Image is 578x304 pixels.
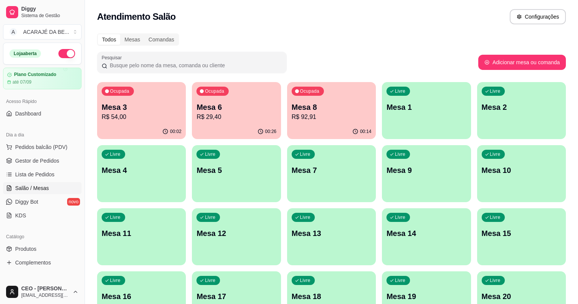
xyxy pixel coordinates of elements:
[3,243,82,255] a: Produtos
[490,214,501,220] p: Livre
[386,291,466,302] p: Mesa 19
[9,49,41,58] div: Loja aberta
[386,102,466,112] p: Mesa 1
[192,82,281,139] button: OcupadaMesa 6R$ 29,4000:26
[482,102,561,112] p: Mesa 2
[15,143,68,151] span: Pedidos balcão (PDV)
[58,49,75,58] button: Alterar Status
[21,292,69,298] span: [EMAIL_ADDRESS][DOMAIN_NAME]
[205,277,215,283] p: Livre
[97,208,186,265] button: LivreMesa 11
[14,72,56,78] article: Plano Customizado
[395,88,405,94] p: Livre
[386,165,466,176] p: Mesa 9
[287,208,376,265] button: LivreMesa 13
[395,214,405,220] p: Livre
[3,168,82,180] a: Lista de Pedidos
[300,88,319,94] p: Ocupada
[102,112,181,122] p: R$ 54,00
[196,165,276,176] p: Mesa 5
[300,151,311,157] p: Livre
[382,82,471,139] button: LivreMesa 1
[120,34,144,45] div: Mesas
[15,259,51,266] span: Complementos
[382,208,471,265] button: LivreMesa 14
[477,145,566,202] button: LivreMesa 10
[15,212,26,219] span: KDS
[3,24,82,40] button: Select a team
[9,28,17,36] span: A
[292,102,371,112] p: Mesa 8
[196,291,276,302] p: Mesa 17
[292,112,371,122] p: R$ 92,91
[13,79,31,85] article: até 07/09
[102,228,181,239] p: Mesa 11
[102,102,181,112] p: Mesa 3
[15,171,55,178] span: Lista de Pedidos
[15,184,49,192] span: Salão / Mesas
[386,228,466,239] p: Mesa 14
[3,3,82,21] a: DiggySistema de Gestão
[110,214,121,220] p: Livre
[110,88,129,94] p: Ocupada
[170,128,181,135] p: 00:02
[3,108,82,120] a: Dashboard
[382,145,471,202] button: LivreMesa 9
[300,214,311,220] p: Livre
[205,88,224,94] p: Ocupada
[205,151,215,157] p: Livre
[395,277,405,283] p: Livre
[192,208,281,265] button: LivreMesa 12
[98,34,120,45] div: Todos
[3,182,82,194] a: Salão / Mesas
[482,291,561,302] p: Mesa 20
[300,277,311,283] p: Livre
[265,128,276,135] p: 00:26
[3,209,82,222] a: KDS
[478,55,566,70] button: Adicionar mesa ou comanda
[292,165,371,176] p: Mesa 7
[3,95,82,108] div: Acesso Rápido
[292,228,371,239] p: Mesa 13
[490,88,501,94] p: Livre
[107,62,282,69] input: Pesquisar
[287,82,376,139] button: OcupadaMesa 8R$ 92,9100:14
[3,283,82,301] button: CEO - [PERSON_NAME][EMAIL_ADDRESS][DOMAIN_NAME]
[21,13,79,19] span: Sistema de Gestão
[15,245,36,253] span: Produtos
[360,128,371,135] p: 00:14
[3,129,82,141] div: Dia a dia
[482,228,561,239] p: Mesa 15
[110,151,121,157] p: Livre
[196,102,276,112] p: Mesa 6
[102,291,181,302] p: Mesa 16
[23,28,69,36] div: ACARAJÉ DA BE ...
[110,277,121,283] p: Livre
[15,157,59,165] span: Gestor de Pedidos
[477,208,566,265] button: LivreMesa 15
[102,165,181,176] p: Mesa 4
[97,82,186,139] button: OcupadaMesa 3R$ 54,0000:02
[144,34,179,45] div: Comandas
[490,151,501,157] p: Livre
[97,11,176,23] h2: Atendimento Salão
[21,285,69,292] span: CEO - [PERSON_NAME]
[102,54,124,61] label: Pesquisar
[196,228,276,239] p: Mesa 12
[15,110,41,117] span: Dashboard
[287,145,376,202] button: LivreMesa 7
[196,112,276,122] p: R$ 29,40
[3,196,82,208] a: Diggy Botnovo
[490,277,501,283] p: Livre
[477,82,566,139] button: LivreMesa 2
[97,145,186,202] button: LivreMesa 4
[3,256,82,269] a: Complementos
[3,141,82,153] button: Pedidos balcão (PDV)
[192,145,281,202] button: LivreMesa 5
[395,151,405,157] p: Livre
[21,6,79,13] span: Diggy
[482,165,561,176] p: Mesa 10
[3,155,82,167] a: Gestor de Pedidos
[3,68,82,89] a: Plano Customizadoaté 07/09
[510,9,566,24] button: Configurações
